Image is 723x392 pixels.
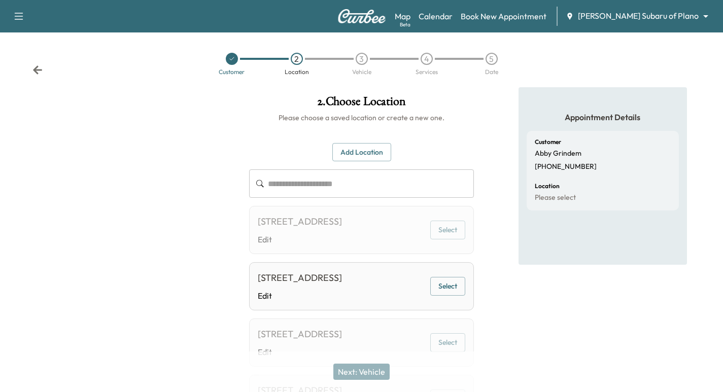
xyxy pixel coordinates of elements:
[430,333,465,352] button: Select
[485,69,498,75] div: Date
[430,277,465,296] button: Select
[32,65,43,75] div: Back
[535,193,576,202] p: Please select
[535,183,560,189] h6: Location
[430,221,465,239] button: Select
[337,9,386,23] img: Curbee Logo
[395,10,410,22] a: MapBeta
[461,10,546,22] a: Book New Appointment
[535,162,597,171] p: [PHONE_NUMBER]
[291,53,303,65] div: 2
[416,69,438,75] div: Services
[258,215,342,229] div: [STREET_ADDRESS]
[419,10,453,22] a: Calendar
[258,290,342,302] a: Edit
[527,112,679,123] h5: Appointment Details
[400,21,410,28] div: Beta
[356,53,368,65] div: 3
[258,271,342,285] div: [STREET_ADDRESS]
[352,69,371,75] div: Vehicle
[535,139,561,145] h6: Customer
[578,10,699,22] span: [PERSON_NAME] Subaru of Plano
[219,69,245,75] div: Customer
[535,149,581,158] p: Abby Grindem
[258,346,342,358] a: Edit
[249,113,474,123] h6: Please choose a saved location or create a new one.
[421,53,433,65] div: 4
[258,233,342,245] a: Edit
[332,143,391,162] button: Add Location
[486,53,498,65] div: 5
[285,69,309,75] div: Location
[249,95,474,113] h1: 2 . Choose Location
[258,327,342,341] div: [STREET_ADDRESS]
